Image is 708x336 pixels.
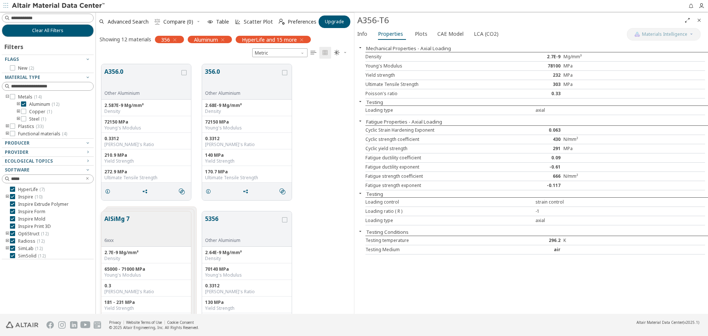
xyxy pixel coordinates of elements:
i:  [334,50,340,56]
div: Loading ratio ( R ) [365,208,535,214]
div: Testing temperature [365,238,507,243]
div: A356-T6 [357,14,681,26]
span: Properties [378,28,403,40]
span: Producer [5,140,29,146]
img: Altair Engineering [6,322,38,328]
div: MPa [563,63,620,69]
img: AI Copilot [634,31,640,37]
div: 0.3312 [205,136,289,142]
div: 181 - 231 MPa [104,299,188,305]
span: Plastics [18,124,44,129]
i:  [280,188,285,194]
div: Yield Strength [104,305,188,311]
div: Young's Modulus [205,272,289,278]
div: [PERSON_NAME]'s Ratio [205,142,289,148]
button: Similar search [276,184,292,199]
div: axial [535,107,705,113]
div: (v2025.1) [636,320,699,325]
button: Provider [2,148,94,157]
button: Ecological Topics [2,157,94,166]
div: Ultimate Tensile Strength [205,175,289,181]
a: Website Terms of Use [126,320,162,325]
button: Testing [366,191,383,197]
div: MPa [563,82,620,87]
button: Details [101,184,117,199]
span: ( 33 ) [36,123,44,129]
span: Advanced Search [108,19,149,24]
button: Flags [2,55,94,64]
button: 356.0 [205,67,281,90]
button: AlSiMg 7 [104,214,129,238]
div: Fatigue strength exponent [365,183,507,188]
button: Share [139,184,154,199]
div: Young's Modulus [104,125,188,131]
div: Cyclic Strain Hardening Exponent [365,127,507,133]
button: Similar search [176,184,191,199]
div: Density [104,108,188,114]
div: 272.9 MPa [104,169,188,175]
div: Density [104,256,188,261]
div: Young's Modulus [205,125,289,131]
img: Altair Material Data Center [12,2,106,10]
button: Theme [331,47,350,59]
span: Altair Material Data Center [636,320,683,325]
div: Fatigue ductility exponent [365,164,507,170]
div: 0.3312 [104,136,188,142]
div: Yield Strength [205,158,289,164]
button: Mechanical Properties - Axial Loading [366,45,451,52]
span: ( 7 ) [39,186,45,193]
div: grid [96,59,354,314]
div: Mg/mm³ [563,54,620,60]
div: 2.7E-9 Mg/mm³ [104,250,188,256]
span: Clear All Filters [32,28,63,34]
i: toogle group [5,124,10,129]
i:  [279,19,285,25]
div: 6xxx [104,238,129,243]
div: Yield Strength [205,305,289,311]
div: 170.7 MPa [205,169,289,175]
div: Loading type [365,107,535,113]
span: SimLab [18,246,43,252]
span: ( 4 ) [62,131,67,137]
div: 65000 - 71000 MPa [104,266,188,272]
i: toogle group [16,116,21,122]
div: MPa [563,146,620,152]
div: Fatigue strength coefficient [365,173,507,179]
div: Filters [2,37,27,55]
div: MPa [563,72,620,78]
span: Ecological Topics [5,158,53,164]
div: Cyclic yield strength [365,146,507,152]
span: LCA (CO2) [474,28,499,40]
div: 72150 MPa [205,119,289,125]
i: toogle group [5,231,10,237]
div: Other Aluminium [205,90,281,96]
div: 2.587E-9 Mg/mm³ [104,103,188,108]
span: Inspire Extrude Polymer [18,201,69,207]
div: Ultimate Tensile Strength [365,82,507,87]
div: Testing Medium [365,247,507,253]
div: 0.3 [104,283,188,289]
span: ( 2 ) [29,65,34,71]
span: Inspire Form [18,209,45,215]
div: 2.7E-9 [507,54,564,60]
div: Poisson's ratio [365,91,507,97]
button: A356.0 [104,67,180,90]
div: 210.9 MPa [104,152,188,158]
button: 5356 [205,214,281,238]
div: N/mm² [563,136,620,142]
div: Fatigue ductility coefficient [365,155,507,161]
span: Aluminum [29,101,59,107]
i: toogle group [16,101,21,107]
span: ( 1 ) [47,108,52,115]
button: Testing [366,99,383,105]
i: toogle group [5,238,10,244]
div: 296.2 [507,238,564,243]
div: 70140 MPa [205,266,289,272]
i: toogle group [5,94,10,100]
span: Plots [415,28,427,40]
button: Testing Conditions [366,229,409,235]
button: Upgrade [319,15,350,28]
button: Tile View [319,47,331,59]
span: 356 [161,36,170,43]
span: HyperLife and 15 more [242,36,297,43]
